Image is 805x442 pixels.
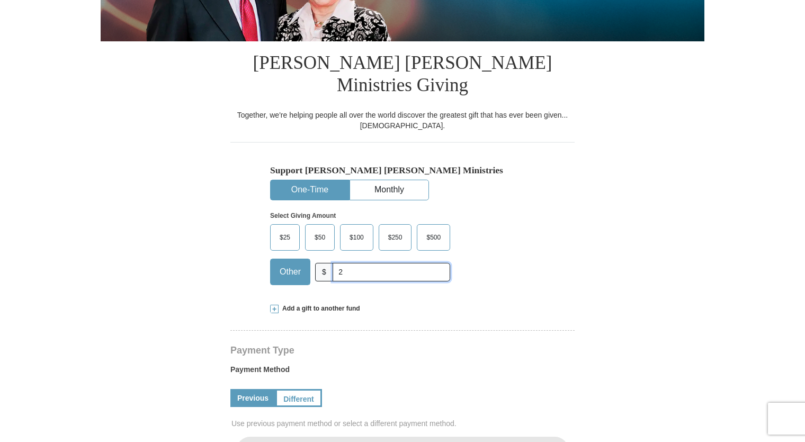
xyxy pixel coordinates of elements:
[333,263,450,281] input: Other Amount
[279,304,360,313] span: Add a gift to another fund
[230,110,575,131] div: Together, we're helping people all over the world discover the greatest gift that has ever been g...
[270,212,336,219] strong: Select Giving Amount
[275,389,322,407] a: Different
[344,229,369,245] span: $100
[271,180,349,200] button: One-Time
[315,263,333,281] span: $
[230,41,575,110] h1: [PERSON_NAME] [PERSON_NAME] Ministries Giving
[309,229,330,245] span: $50
[350,180,428,200] button: Monthly
[230,364,575,380] label: Payment Method
[270,165,535,176] h5: Support [PERSON_NAME] [PERSON_NAME] Ministries
[231,418,576,429] span: Use previous payment method or select a different payment method.
[274,264,306,280] span: Other
[421,229,446,245] span: $500
[274,229,296,245] span: $25
[383,229,408,245] span: $250
[230,346,575,355] h4: Payment Type
[230,389,275,407] a: Previous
